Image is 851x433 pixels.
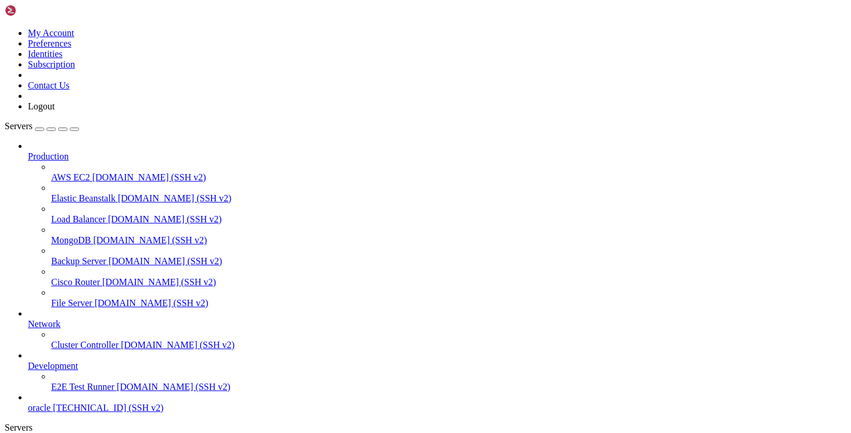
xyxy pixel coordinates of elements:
a: Logout [28,101,55,111]
div: Servers [5,423,846,433]
span: oracle [28,403,51,413]
span: [DOMAIN_NAME] (SSH v2) [108,214,222,224]
a: Preferences [28,38,71,48]
span: Elastic Beanstalk [51,193,116,203]
span: [DOMAIN_NAME] (SSH v2) [102,277,216,287]
li: Production [28,141,846,308]
span: MongoDB [51,235,91,245]
a: Cisco Router [DOMAIN_NAME] (SSH v2) [51,277,846,288]
li: Load Balancer [DOMAIN_NAME] (SSH v2) [51,204,846,225]
a: E2E Test Runner [DOMAIN_NAME] (SSH v2) [51,382,846,392]
a: Identities [28,49,63,59]
span: Cisco Router [51,277,100,287]
li: Network [28,308,846,350]
li: MongoDB [DOMAIN_NAME] (SSH v2) [51,225,846,246]
a: My Account [28,28,74,38]
a: Load Balancer [DOMAIN_NAME] (SSH v2) [51,214,846,225]
span: Load Balancer [51,214,106,224]
span: E2E Test Runner [51,382,115,392]
span: File Server [51,298,92,308]
li: oracle [TECHNICAL_ID] (SSH v2) [28,392,846,413]
span: Production [28,151,69,161]
a: Servers [5,121,79,131]
a: Subscription [28,59,75,69]
a: Elastic Beanstalk [DOMAIN_NAME] (SSH v2) [51,193,846,204]
span: [DOMAIN_NAME] (SSH v2) [118,193,232,203]
li: Cluster Controller [DOMAIN_NAME] (SSH v2) [51,329,846,350]
li: Backup Server [DOMAIN_NAME] (SSH v2) [51,246,846,267]
a: Backup Server [DOMAIN_NAME] (SSH v2) [51,256,846,267]
li: E2E Test Runner [DOMAIN_NAME] (SSH v2) [51,371,846,392]
a: AWS EC2 [DOMAIN_NAME] (SSH v2) [51,172,846,183]
a: Production [28,151,846,162]
span: Network [28,319,60,329]
span: Cluster Controller [51,340,119,350]
a: Contact Us [28,80,70,90]
span: Backup Server [51,256,106,266]
span: [DOMAIN_NAME] (SSH v2) [109,256,223,266]
a: File Server [DOMAIN_NAME] (SSH v2) [51,298,846,308]
span: [DOMAIN_NAME] (SSH v2) [121,340,235,350]
span: Servers [5,121,33,131]
li: Development [28,350,846,392]
li: File Server [DOMAIN_NAME] (SSH v2) [51,288,846,308]
a: oracle [TECHNICAL_ID] (SSH v2) [28,403,846,413]
span: [TECHNICAL_ID] (SSH v2) [53,403,163,413]
li: Cisco Router [DOMAIN_NAME] (SSH v2) [51,267,846,288]
span: Development [28,361,78,371]
li: Elastic Beanstalk [DOMAIN_NAME] (SSH v2) [51,183,846,204]
span: [DOMAIN_NAME] (SSH v2) [95,298,209,308]
a: Development [28,361,846,371]
li: AWS EC2 [DOMAIN_NAME] (SSH v2) [51,162,846,183]
a: Network [28,319,846,329]
span: [DOMAIN_NAME] (SSH v2) [92,172,206,182]
span: [DOMAIN_NAME] (SSH v2) [117,382,231,392]
span: [DOMAIN_NAME] (SSH v2) [93,235,207,245]
a: MongoDB [DOMAIN_NAME] (SSH v2) [51,235,846,246]
a: Cluster Controller [DOMAIN_NAME] (SSH v2) [51,340,846,350]
img: Shellngn [5,5,71,16]
span: AWS EC2 [51,172,90,182]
